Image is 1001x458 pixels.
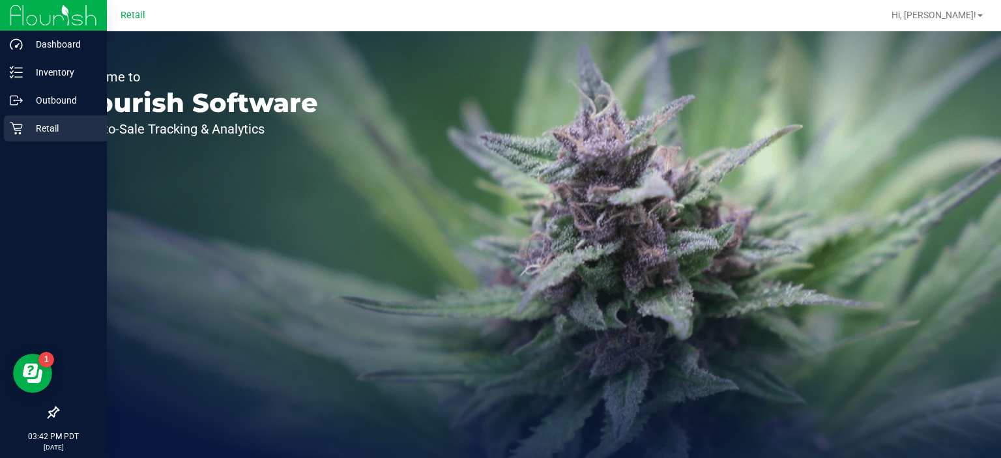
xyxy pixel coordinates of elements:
[13,354,52,393] iframe: Resource center
[23,36,101,52] p: Dashboard
[23,121,101,136] p: Retail
[6,431,101,442] p: 03:42 PM PDT
[10,94,23,107] inline-svg: Outbound
[121,10,145,21] span: Retail
[23,64,101,80] p: Inventory
[6,442,101,452] p: [DATE]
[10,38,23,51] inline-svg: Dashboard
[10,122,23,135] inline-svg: Retail
[70,70,318,83] p: Welcome to
[70,122,318,136] p: Seed-to-Sale Tracking & Analytics
[38,352,54,367] iframe: Resource center unread badge
[23,93,101,108] p: Outbound
[70,90,318,116] p: Flourish Software
[892,10,976,20] span: Hi, [PERSON_NAME]!
[10,66,23,79] inline-svg: Inventory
